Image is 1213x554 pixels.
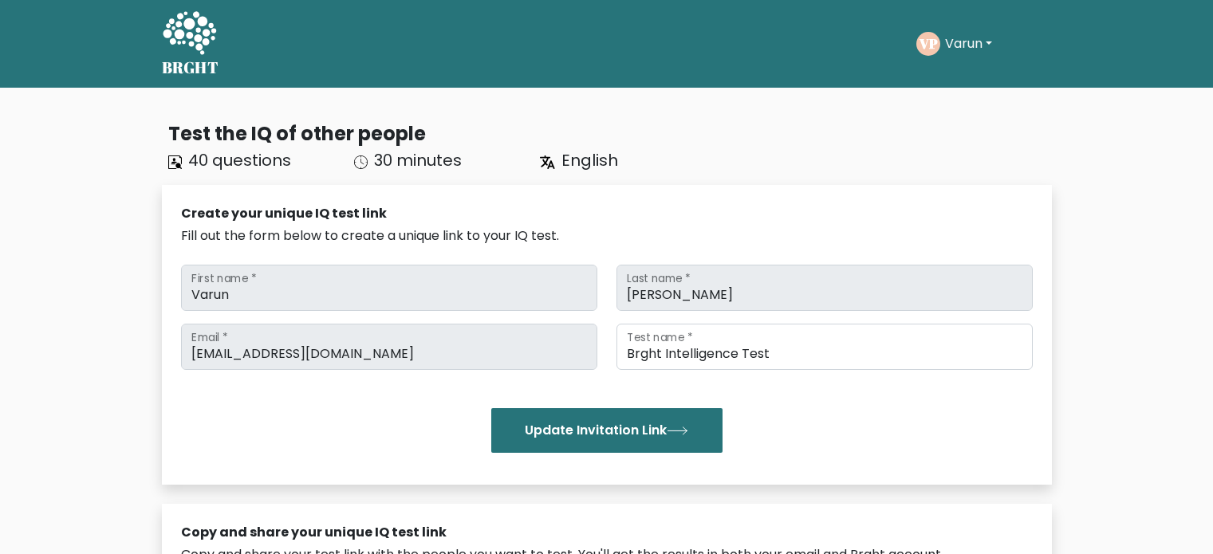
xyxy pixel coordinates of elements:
button: Varun [940,33,997,54]
text: VP [918,34,937,53]
input: First name [181,265,597,311]
div: Create your unique IQ test link [181,204,1033,223]
button: Update Invitation Link [491,408,723,453]
a: BRGHT [162,6,219,81]
span: 40 questions [188,149,291,171]
input: Test name [616,324,1033,370]
div: Test the IQ of other people [168,120,1052,148]
span: English [561,149,618,171]
div: Fill out the form below to create a unique link to your IQ test. [181,226,1033,246]
span: 30 minutes [374,149,462,171]
input: Last name [616,265,1033,311]
h5: BRGHT [162,58,219,77]
div: Copy and share your unique IQ test link [181,523,1033,542]
input: Email [181,324,597,370]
